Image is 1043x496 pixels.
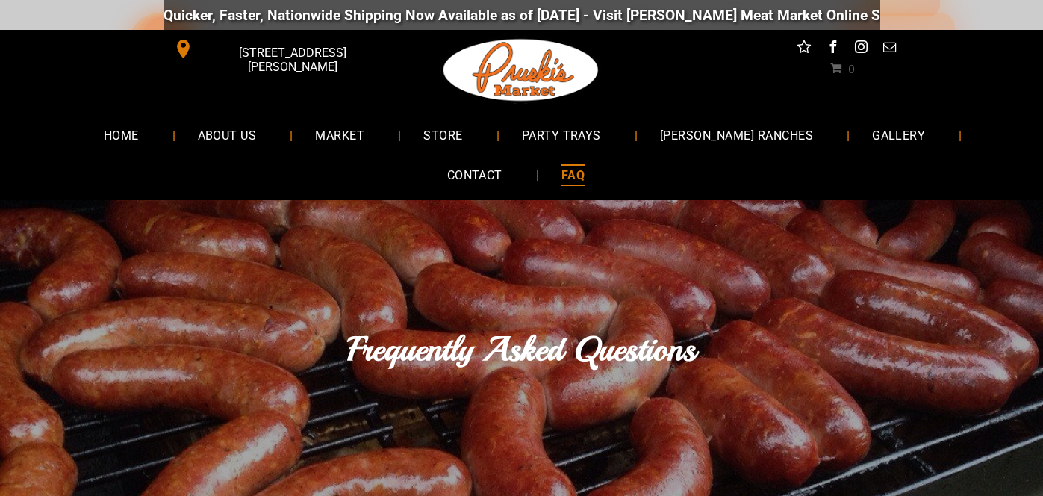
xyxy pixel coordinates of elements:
a: facebook [823,37,842,61]
a: PARTY TRAYS [499,115,623,155]
span: [STREET_ADDRESS][PERSON_NAME] [196,38,388,81]
a: ABOUT US [175,115,279,155]
a: [STREET_ADDRESS][PERSON_NAME] [164,37,392,61]
a: STORE [401,115,485,155]
a: [PERSON_NAME] RANCHES [638,115,835,155]
a: instagram [851,37,871,61]
a: Social network [794,37,814,61]
a: HOME [81,115,161,155]
a: email [879,37,899,61]
a: FAQ [539,155,607,195]
a: CONTACT [425,155,525,195]
a: MARKET [293,115,387,155]
span: 0 [848,62,854,74]
a: GALLERY [850,115,947,155]
img: Pruski-s+Market+HQ+Logo2-1920w.png [440,30,602,111]
font: Frequently Asked Questions [347,328,696,371]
